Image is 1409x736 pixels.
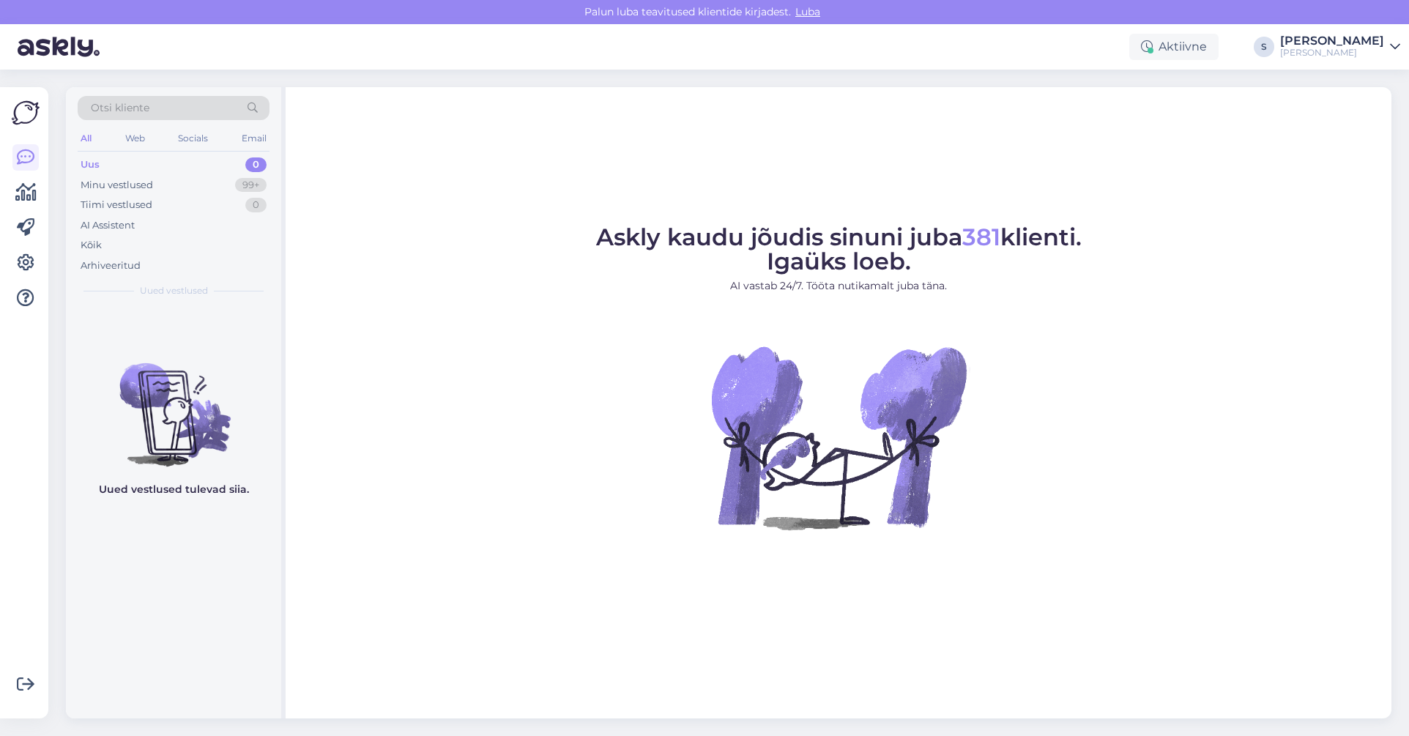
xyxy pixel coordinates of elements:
[1129,34,1219,60] div: Aktiivne
[81,259,141,273] div: Arhiveeritud
[1254,37,1274,57] div: S
[122,129,148,148] div: Web
[99,482,249,497] p: Uued vestlused tulevad siia.
[81,178,153,193] div: Minu vestlused
[81,198,152,212] div: Tiimi vestlused
[707,305,970,569] img: No Chat active
[235,178,267,193] div: 99+
[140,284,208,297] span: Uued vestlused
[66,337,281,469] img: No chats
[245,157,267,172] div: 0
[791,5,825,18] span: Luba
[78,129,94,148] div: All
[81,157,100,172] div: Uus
[175,129,211,148] div: Socials
[91,100,149,116] span: Otsi kliente
[81,218,135,233] div: AI Assistent
[245,198,267,212] div: 0
[596,278,1082,294] p: AI vastab 24/7. Tööta nutikamalt juba täna.
[962,223,1000,251] span: 381
[239,129,269,148] div: Email
[12,99,40,127] img: Askly Logo
[1280,35,1384,47] div: [PERSON_NAME]
[81,238,102,253] div: Kõik
[1280,35,1400,59] a: [PERSON_NAME][PERSON_NAME]
[596,223,1082,275] span: Askly kaudu jõudis sinuni juba klienti. Igaüks loeb.
[1280,47,1384,59] div: [PERSON_NAME]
